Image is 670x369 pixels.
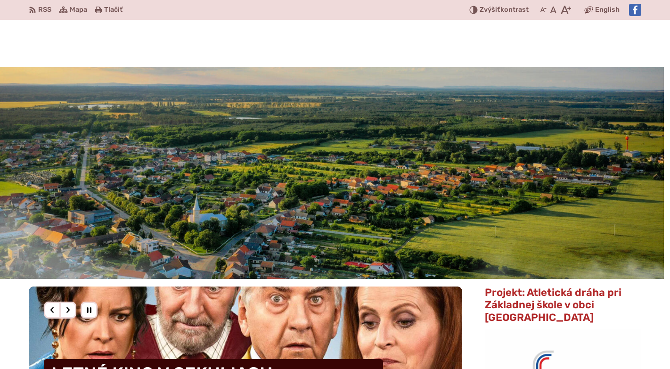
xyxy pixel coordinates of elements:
[81,302,98,319] div: Pozastaviť pohyb slajdera
[629,4,641,16] img: Prejsť na Facebook stránku
[59,302,76,319] div: Nasledujúci slajd
[70,4,87,16] span: Mapa
[593,4,621,16] a: English
[38,4,51,16] span: RSS
[480,6,500,14] span: Zvýšiť
[595,4,620,16] span: English
[485,286,621,324] span: Projekt: Atletická dráha pri Základnej škole v obci [GEOGRAPHIC_DATA]
[480,6,529,14] span: kontrast
[104,6,123,14] span: Tlačiť
[44,302,61,319] div: Predošlý slajd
